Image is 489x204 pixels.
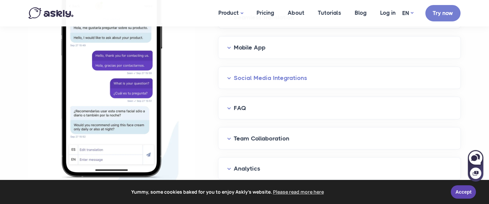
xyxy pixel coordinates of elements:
[227,133,452,144] button: Team Collaboration
[451,185,476,199] a: Accept
[227,73,452,83] button: Social Media Integrations
[272,187,325,197] a: learn more about cookies
[227,42,452,53] button: Mobile App
[467,149,484,182] iframe: Askly chat
[402,8,413,18] a: EN
[425,5,461,21] a: Try now
[10,187,446,197] span: Yummy, some cookies baked for you to enjoy Askly's website.
[28,7,73,19] img: Askly
[227,164,452,174] button: Analytics
[227,103,452,113] button: FAQ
